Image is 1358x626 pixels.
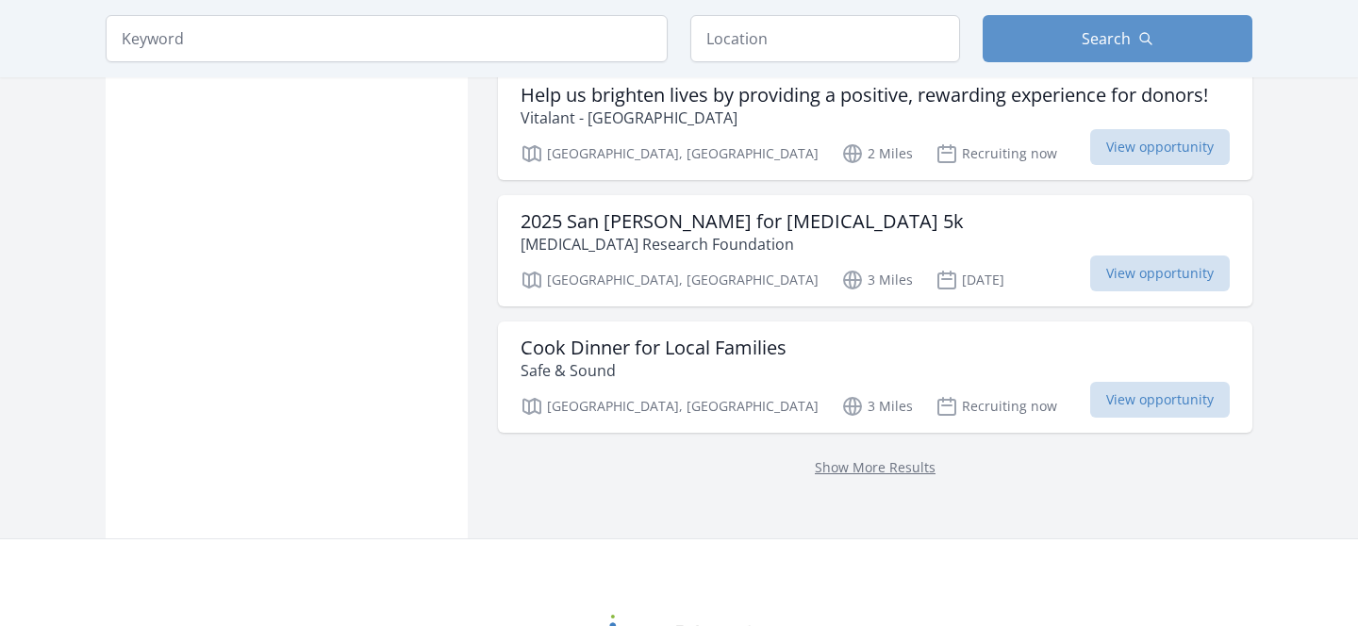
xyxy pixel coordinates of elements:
[521,84,1208,107] h3: Help us brighten lives by providing a positive, rewarding experience for donors!
[936,395,1057,418] p: Recruiting now
[521,107,1208,129] p: Vitalant - [GEOGRAPHIC_DATA]
[521,337,787,359] h3: Cook Dinner for Local Families
[498,195,1252,306] a: 2025 San [PERSON_NAME] for [MEDICAL_DATA] 5k [MEDICAL_DATA] Research Foundation [GEOGRAPHIC_DATA]...
[498,69,1252,180] a: Help us brighten lives by providing a positive, rewarding experience for donors! Vitalant - [GEOG...
[690,15,960,62] input: Location
[1082,27,1131,50] span: Search
[983,15,1252,62] button: Search
[1090,129,1230,165] span: View opportunity
[841,142,913,165] p: 2 Miles
[1090,382,1230,418] span: View opportunity
[521,359,787,382] p: Safe & Sound
[521,269,819,291] p: [GEOGRAPHIC_DATA], [GEOGRAPHIC_DATA]
[936,142,1057,165] p: Recruiting now
[521,233,964,255] p: [MEDICAL_DATA] Research Foundation
[498,321,1252,433] a: Cook Dinner for Local Families Safe & Sound [GEOGRAPHIC_DATA], [GEOGRAPHIC_DATA] 3 Miles Recruiti...
[521,210,964,233] h3: 2025 San [PERSON_NAME] for [MEDICAL_DATA] 5k
[841,269,913,291] p: 3 Miles
[521,142,819,165] p: [GEOGRAPHIC_DATA], [GEOGRAPHIC_DATA]
[106,15,668,62] input: Keyword
[815,458,936,476] a: Show More Results
[936,269,1004,291] p: [DATE]
[521,395,819,418] p: [GEOGRAPHIC_DATA], [GEOGRAPHIC_DATA]
[1090,255,1230,291] span: View opportunity
[841,395,913,418] p: 3 Miles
